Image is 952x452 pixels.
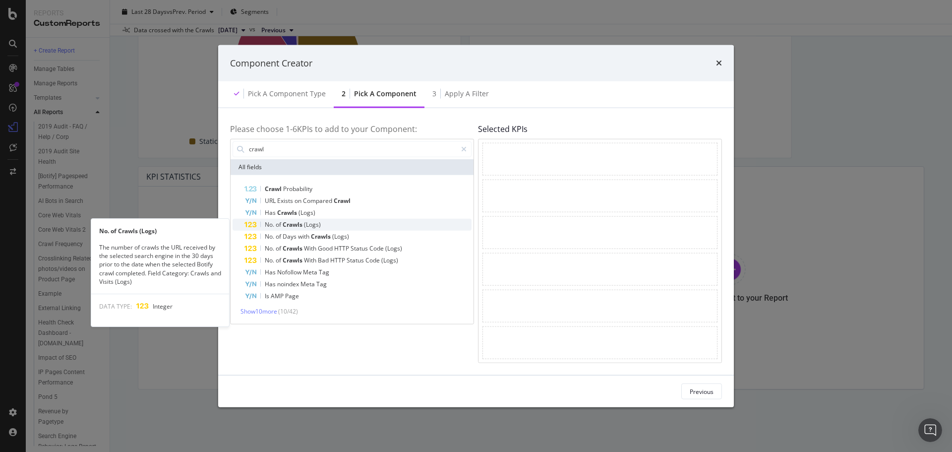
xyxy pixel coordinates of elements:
[248,141,457,156] input: Search by field name
[303,267,319,276] span: Meta
[277,208,298,216] span: Crawls
[690,387,714,395] div: Previous
[91,243,229,286] div: The number of crawls the URL received by the selected search engine in the 30 days prior to the d...
[265,220,276,228] span: No.
[295,196,303,204] span: on
[231,159,474,175] div: All fields
[318,256,330,264] span: Bad
[277,279,300,288] span: noindex
[265,256,276,264] span: No.
[354,89,416,99] div: Pick a Component
[319,267,329,276] span: Tag
[277,196,295,204] span: Exists
[99,302,132,311] span: DATA TYPE:
[265,208,277,216] span: Has
[265,291,271,300] span: Is
[304,244,318,252] span: With
[478,125,722,134] h4: Selected KPIs
[276,244,283,252] span: of
[330,256,347,264] span: HTTP
[332,232,349,240] span: (Logs)
[298,208,315,216] span: (Logs)
[277,267,303,276] span: Nofollow
[334,244,351,252] span: HTTP
[318,244,334,252] span: Good
[300,279,316,288] span: Meta
[276,220,283,228] span: of
[276,232,283,240] span: of
[716,57,722,69] div: times
[283,256,304,264] span: Crawls
[385,244,402,252] span: (Logs)
[304,256,318,264] span: With
[240,307,277,315] span: Show 10 more
[918,418,942,442] iframe: Intercom live chat
[265,196,277,204] span: URL
[342,89,346,99] div: 2
[365,256,381,264] span: Code
[230,125,474,134] h4: Please choose 1- 6 KPIs to add to your Component:
[283,184,312,193] span: Probability
[316,279,327,288] span: Tag
[311,232,332,240] span: Crawls
[91,227,229,235] div: No. of Crawls (Logs)
[218,45,734,407] div: modal
[445,89,489,99] div: Apply a Filter
[432,89,436,99] div: 3
[278,307,298,315] span: ( 10 / 42 )
[153,302,173,311] span: Integer
[265,267,277,276] span: Has
[285,291,299,300] span: Page
[298,232,311,240] span: with
[230,57,312,69] div: Component Creator
[248,89,326,99] div: Pick a Component type
[347,256,365,264] span: Status
[271,291,285,300] span: AMP
[265,232,276,240] span: No.
[334,196,351,204] span: Crawl
[304,220,321,228] span: (Logs)
[283,244,304,252] span: Crawls
[265,244,276,252] span: No.
[681,384,722,399] button: Previous
[381,256,398,264] span: (Logs)
[283,232,298,240] span: Days
[265,279,277,288] span: Has
[351,244,369,252] span: Status
[283,220,304,228] span: Crawls
[369,244,385,252] span: Code
[303,196,334,204] span: Compared
[265,184,283,193] span: Crawl
[276,256,283,264] span: of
